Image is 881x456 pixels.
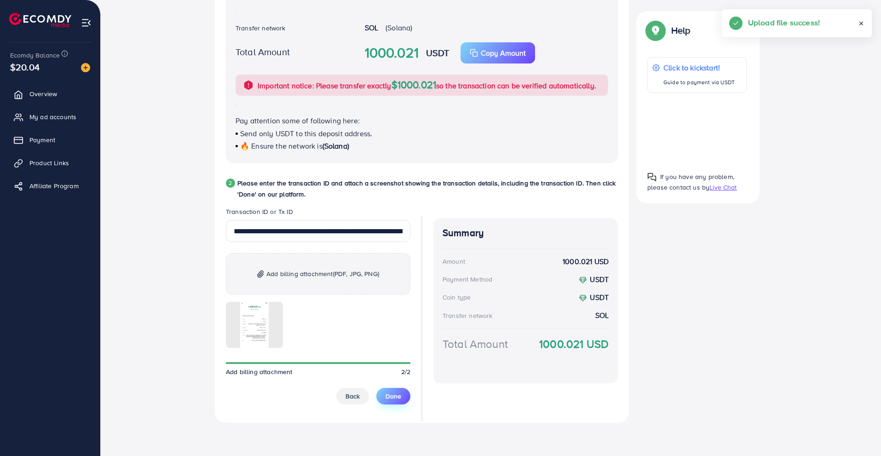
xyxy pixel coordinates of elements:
img: Popup guide [647,22,664,39]
div: Payment Method [443,275,492,284]
h5: Upload file success! [748,17,820,29]
strong: SOL [595,310,609,321]
strong: USDT [426,46,449,59]
div: 2 [226,179,235,188]
span: Done [386,392,401,401]
span: (PDF, JPG, PNG) [333,269,379,278]
button: Done [376,388,410,404]
img: coin [579,276,587,284]
p: Send only USDT to this deposit address. [236,128,608,139]
span: Back [345,392,360,401]
span: 🔥 Ensure the network is [240,141,322,151]
img: logo [9,13,71,27]
img: menu [81,17,92,28]
a: Payment [7,131,93,149]
button: Back [336,388,369,404]
h4: Summary [443,227,609,239]
span: Overview [29,89,57,98]
strong: 1000.021 USD [563,256,609,267]
img: alert [243,80,254,91]
span: (Solana) [386,23,412,33]
p: Copy Amount [481,47,526,58]
span: Payment [29,135,55,144]
span: $1000.021 [392,77,436,92]
div: Total Amount [443,336,508,352]
span: If you have any problem, please contact us by [647,172,734,192]
div: Amount [443,257,465,266]
a: My ad accounts [7,108,93,126]
strong: USDT [590,274,609,284]
p: Guide to payment via USDT [663,77,735,88]
span: 2/2 [401,367,410,376]
span: My ad accounts [29,112,76,121]
label: Total Amount [236,45,290,58]
span: Add billing attachment [226,367,293,376]
span: Affiliate Program [29,181,79,190]
img: image [81,63,90,72]
p: Click to kickstart! [663,62,735,73]
a: Overview [7,85,93,103]
button: Copy Amount [461,42,535,63]
p: Important notice: Please transfer exactly so the transaction can be verified automatically. [258,79,596,91]
img: img [257,270,264,278]
img: Popup guide [647,173,656,182]
span: Product Links [29,158,69,167]
span: (Solana) [322,141,349,151]
p: Please enter the transaction ID and attach a screenshot showing the transaction details, includin... [237,178,618,200]
legend: Transaction ID or Tx ID [226,207,410,220]
p: Help [671,25,691,36]
img: coin [579,294,587,302]
strong: 1000.021 USD [539,336,609,352]
strong: USDT [590,292,609,302]
span: $20.04 [10,52,39,83]
span: Ecomdy Balance [10,51,60,60]
img: img uploaded [240,302,269,348]
strong: 1000.021 [365,43,419,63]
iframe: Chat [842,415,874,449]
label: Transfer network [236,23,286,33]
a: Affiliate Program [7,177,93,195]
span: Add billing attachment [266,268,379,279]
div: Transfer network [443,311,493,320]
strong: SOL [365,23,378,33]
span: Live Chat [709,183,737,192]
p: Pay attention some of following here: [236,115,608,126]
a: Product Links [7,154,93,172]
div: Coin type [443,293,471,302]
